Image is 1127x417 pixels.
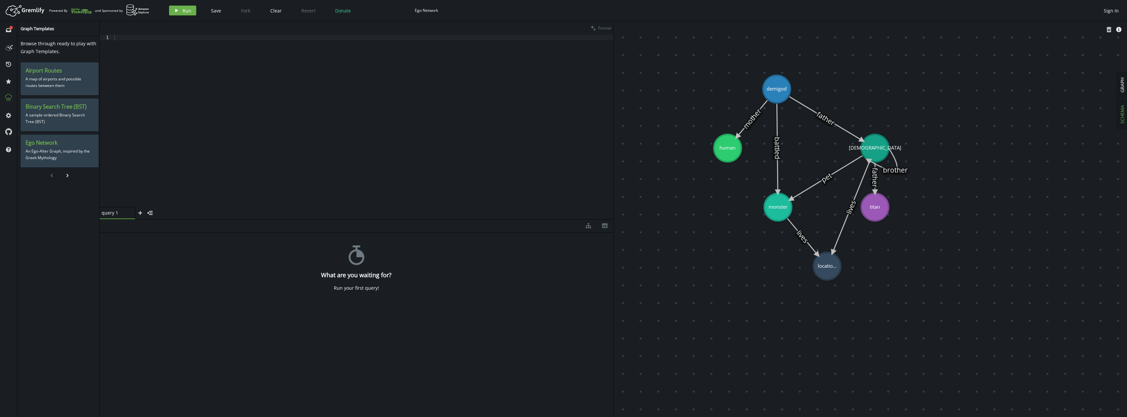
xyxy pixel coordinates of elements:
[26,139,94,146] h3: Ego Network
[21,40,96,54] span: Browse through ready to play with Graph Templates.
[415,8,438,13] div: Ego Network
[870,168,880,188] text: father
[334,285,379,291] div: Run your first query!
[211,8,221,14] span: Save
[126,4,149,16] img: AWS Neptune
[1119,105,1125,124] span: SCHEMA
[768,203,787,210] tspan: monster
[719,144,735,151] tspan: human
[321,272,392,279] h4: What are you waiting for?
[100,35,113,40] div: 1
[270,8,282,14] span: Clear
[95,4,149,17] div: and Sponsored by
[21,26,54,31] span: Graph Templates
[26,103,94,110] h3: Binary Search Tree (BST)
[49,5,92,16] div: Powered By
[1119,77,1125,93] span: GRAPH
[296,6,320,15] button: Revert
[1100,6,1122,15] button: Sign In
[26,74,94,91] p: A map of airports and possible routes between them
[817,262,836,269] tspan: locatio...
[26,110,94,127] p: A sample ordered Binary Search Tree (BST)
[330,6,356,15] button: Donate
[26,146,94,163] p: An Ego-Alter Graph, inspired by the Greek Mythology
[1104,8,1119,14] span: Sign In
[849,144,901,151] tspan: [DEMOGRAPHIC_DATA]
[169,6,196,15] button: Run
[26,67,94,74] h3: Airport Routes
[182,8,191,14] span: Run
[206,6,226,15] button: Save
[598,25,611,31] span: Format
[883,165,908,175] text: brother
[335,8,351,14] span: Donate
[767,85,787,92] tspan: demigod
[773,137,782,159] text: battled
[102,210,128,216] span: query 1
[236,6,256,15] button: Fork
[589,21,613,35] button: Format
[870,203,880,210] tspan: titan
[301,8,315,14] span: Revert
[241,8,250,14] span: Fork
[265,6,287,15] button: Clear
